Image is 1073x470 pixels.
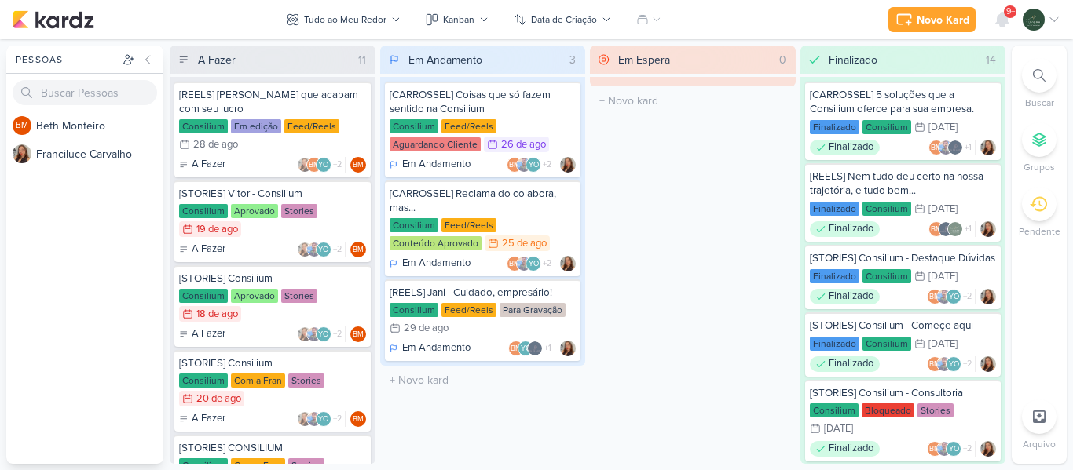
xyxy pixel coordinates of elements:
div: 0 [773,52,793,68]
div: A Fazer [179,242,225,257]
span: +2 [541,257,551,270]
div: Yasmin Oliveira [518,341,533,356]
img: DP & RH Análise Consultiva [1023,9,1045,31]
p: Finalizado [829,356,873,372]
p: BM [931,226,942,234]
div: Yasmin Oliveira [316,157,331,173]
div: Beth Monteiro [350,242,366,257]
div: Stories [281,204,317,218]
div: 14 [980,52,1002,68]
p: BM [353,331,364,339]
p: BM [931,144,942,152]
span: 9+ [1006,5,1015,18]
div: Consilium [862,120,911,134]
div: Colaboradores: Franciluce Carvalho, Beth Monteiro, Yasmin Oliveira, Jani Policarpo, DP & RH Análi... [297,157,346,173]
div: Yasmin Oliveira [316,326,331,342]
p: BM [16,122,28,130]
img: Franciluce Carvalho [13,144,31,163]
p: YO [529,162,539,169]
input: + Novo kard [383,369,583,392]
div: Yasmin Oliveira [316,242,331,257]
div: Responsável: Beth Monteiro [350,326,366,342]
div: Consilium [179,289,228,303]
div: [DATE] [928,122,958,133]
div: Beth Monteiro [306,157,322,173]
div: Responsável: Franciluce Carvalho [980,441,996,457]
span: +1 [543,342,551,355]
p: BM [509,162,520,169]
div: [STORIES] Consilium [179,271,366,286]
div: Colaboradores: Franciluce Carvalho, Guilherme Savio, Yasmin Oliveira, Jani Policarpo, DP & RH Aná... [297,242,346,257]
div: Em Andamento [408,52,482,68]
div: Responsável: Beth Monteiro [350,242,366,257]
div: 19 de ago [196,224,238,235]
div: [REELS] Jani - Cuidado, empresário! [390,286,577,300]
div: Colaboradores: Beth Monteiro, Guilherme Savio, Yasmin Oliveira, Jani Policarpo, DP & RH Análise C... [927,356,976,372]
p: BM [929,446,940,454]
div: Colaboradores: Beth Monteiro, Guilherme Savio, Yasmin Oliveira, Jani Policarpo, DP & RH Análise C... [507,256,555,271]
div: 20 de ago [196,394,241,404]
div: Novo Kard [917,12,969,28]
p: Em Andamento [402,341,471,356]
div: Stories [281,289,317,303]
div: Finalizado [810,337,859,351]
div: A Fazer [179,157,225,173]
div: Finalizado [810,289,880,304]
p: Pendente [1019,224,1060,239]
img: Franciluce Carvalho [980,441,996,457]
img: Franciluce Carvalho [297,157,313,173]
div: Aguardando Cliente [390,137,481,151]
span: +2 [331,413,342,425]
div: F r a n c i l u c e C a r v a l h o [36,146,163,162]
input: + Novo kard [593,89,793,112]
div: Finalizado [810,202,859,216]
div: Em Andamento [390,256,471,271]
p: BM [509,261,520,268]
p: YO [318,331,328,339]
div: Finalizado [810,269,859,283]
div: Responsável: Beth Monteiro [350,411,366,427]
div: Colaboradores: Beth Monteiro, Guilherme Savio, Yasmin Oliveira, Jani Policarpo, DP & RH Análise C... [927,441,976,457]
div: Finalizado [810,441,880,457]
div: Consilium [390,218,438,232]
div: Feed/Reels [441,218,496,232]
p: Finalizado [829,289,873,304]
button: Novo Kard [888,7,976,32]
span: +2 [331,243,342,256]
div: Beth Monteiro [507,157,522,173]
div: Consilium [179,204,228,218]
p: Em Andamento [402,157,471,173]
div: Responsável: Franciluce Carvalho [980,140,996,155]
p: BM [353,246,364,254]
p: YO [318,162,328,169]
div: Colaboradores: Beth Monteiro, Jani Policarpo, DP & RH Análise Consultiva, Arthur Branze [928,221,976,237]
div: [STORIES] Vitor - Consilium [179,187,366,201]
div: Responsável: Franciluce Carvalho [980,289,996,304]
p: Buscar [1025,96,1054,110]
div: Yasmin Oliveira [946,289,961,304]
div: A Fazer [179,411,225,427]
div: 11 [352,52,372,68]
div: Stories [917,403,954,417]
p: Finalizado [829,221,873,237]
span: +2 [331,158,342,171]
div: [REELS] Vitor - Erros que acabam com seu lucro [179,88,366,116]
img: Guilherme Savio [516,157,532,173]
div: Colaboradores: Beth Monteiro, Yasmin Oliveira, Jani Policarpo, DP & RH Análise Consultiva [508,341,555,356]
img: Guilherme Savio [306,242,322,257]
div: 29 de ago [404,323,449,333]
p: BM [929,361,940,369]
div: Em Espera [618,52,670,68]
span: +2 [961,358,972,370]
p: Finalizado [829,140,873,155]
span: +1 [963,223,972,235]
div: Beth Monteiro [928,140,944,155]
div: Consilium [390,119,438,133]
span: +2 [961,290,972,303]
img: Guilherme Savio [938,140,954,155]
div: Finalizado [810,221,880,237]
p: Em Andamento [402,256,471,271]
p: Finalizado [829,441,873,457]
p: BM [353,416,364,424]
div: Consilium [179,119,228,133]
